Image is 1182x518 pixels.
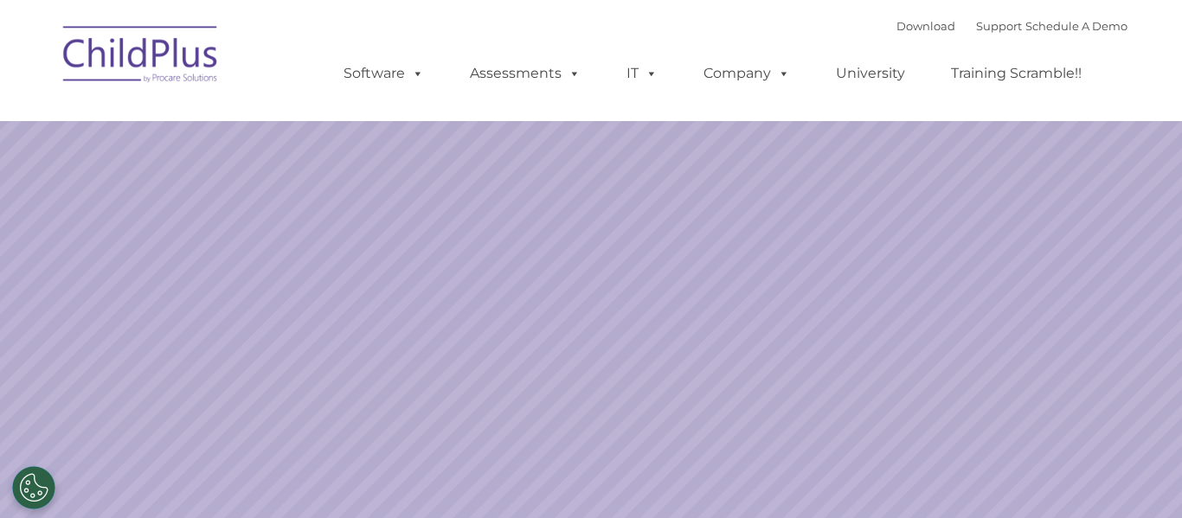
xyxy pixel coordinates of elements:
[686,56,807,91] a: Company
[1025,19,1127,33] a: Schedule A Demo
[819,56,922,91] a: University
[453,56,598,91] a: Assessments
[1095,435,1182,518] iframe: Chat Widget
[934,56,1099,91] a: Training Scramble!!
[55,14,228,100] img: ChildPlus by Procare Solutions
[609,56,675,91] a: IT
[12,466,55,509] button: Cookies Settings
[326,56,441,91] a: Software
[976,19,1022,33] a: Support
[896,19,955,33] a: Download
[896,19,1127,33] font: |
